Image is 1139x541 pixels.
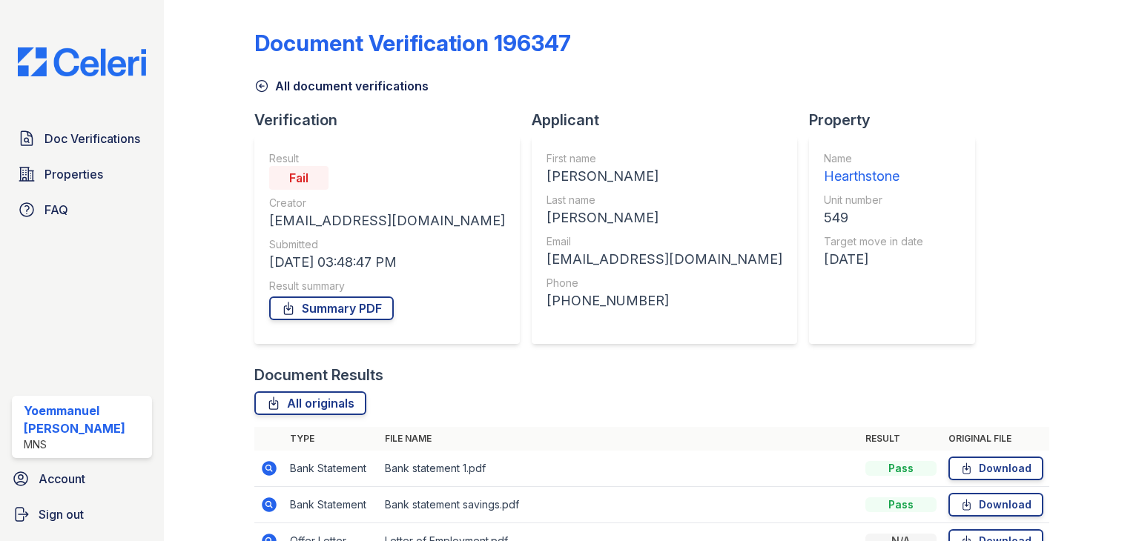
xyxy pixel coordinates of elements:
div: Creator [269,196,505,210]
a: Download [948,457,1043,480]
div: Email [547,234,782,249]
div: Verification [254,110,532,130]
div: Hearthstone [824,166,923,187]
div: Pass [865,497,937,512]
td: Bank Statement [284,487,379,523]
th: Type [284,427,379,451]
span: Properties [44,165,103,183]
td: Bank Statement [284,451,379,487]
div: First name [547,151,782,166]
td: Bank statement savings.pdf [379,487,859,523]
div: Fail [269,166,329,190]
div: MNS [24,437,146,452]
div: [EMAIL_ADDRESS][DOMAIN_NAME] [269,210,505,231]
th: Original file [942,427,1049,451]
a: Name Hearthstone [824,151,923,187]
a: Sign out [6,499,158,529]
a: FAQ [12,195,152,225]
span: FAQ [44,201,68,219]
a: All originals [254,391,366,415]
a: Properties [12,159,152,189]
span: Doc Verifications [44,130,140,147]
th: Result [859,427,942,451]
div: Yoemmanuel [PERSON_NAME] [24,402,146,437]
a: Doc Verifications [12,124,152,153]
td: Bank statement 1.pdf [379,451,859,487]
div: Target move in date [824,234,923,249]
div: Submitted [269,237,505,252]
div: Last name [547,193,782,208]
div: [EMAIL_ADDRESS][DOMAIN_NAME] [547,249,782,270]
div: Pass [865,461,937,476]
div: 549 [824,208,923,228]
a: Summary PDF [269,296,394,320]
div: [DATE] 03:48:47 PM [269,252,505,273]
div: Name [824,151,923,166]
a: Account [6,464,158,494]
th: File name [379,427,859,451]
div: Result [269,151,505,166]
div: [DATE] [824,249,923,270]
div: Property [809,110,987,130]
span: Sign out [39,505,84,523]
div: [PHONE_NUMBER] [547,291,782,311]
a: All document verifications [254,77,429,95]
div: Unit number [824,193,923,208]
div: Result summary [269,279,505,293]
div: [PERSON_NAME] [547,208,782,228]
div: Document Results [254,365,383,385]
div: Phone [547,276,782,291]
div: [PERSON_NAME] [547,166,782,187]
img: CE_Logo_Blue-a8612792a0a2168367f1c8372b55b34899dd931a85d93a1a3d3e32e68fde9ad4.png [6,47,158,76]
span: Account [39,470,85,488]
a: Download [948,493,1043,517]
div: Applicant [532,110,809,130]
div: Document Verification 196347 [254,30,571,56]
